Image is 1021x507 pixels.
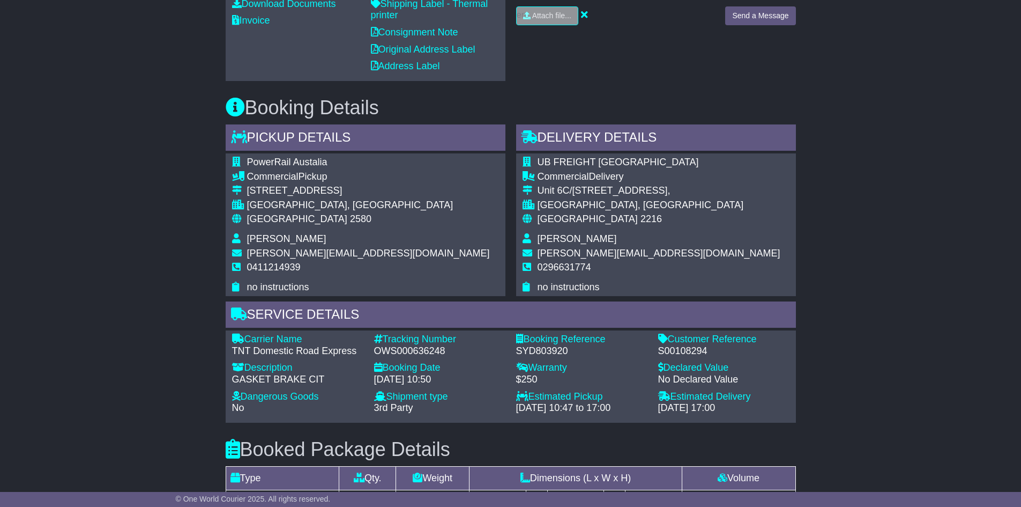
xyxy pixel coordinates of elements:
div: Estimated Delivery [658,391,789,403]
a: Address Label [371,61,440,71]
span: 2580 [350,214,371,224]
span: Commercial [247,171,299,182]
div: Shipment type [374,391,505,403]
a: Original Address Label [371,44,475,55]
div: [GEOGRAPHIC_DATA], [GEOGRAPHIC_DATA] [247,200,490,211]
span: [GEOGRAPHIC_DATA] [538,214,638,224]
div: Booking Date [374,362,505,374]
div: Delivery Details [516,124,796,153]
span: © One World Courier 2025. All rights reserved. [176,495,331,503]
div: Pickup Details [226,124,505,153]
span: 2216 [640,214,662,224]
div: [DATE] 10:47 to 17:00 [516,402,647,414]
span: [PERSON_NAME][EMAIL_ADDRESS][DOMAIN_NAME] [538,248,780,259]
a: Invoice [232,15,270,26]
span: No [232,402,244,413]
div: Dangerous Goods [232,391,363,403]
div: Delivery [538,171,780,183]
h3: Booking Details [226,97,796,119]
div: $250 [516,374,647,386]
div: Unit 6C/[STREET_ADDRESS], [538,185,780,197]
div: Customer Reference [658,334,789,346]
span: [PERSON_NAME] [538,233,617,244]
div: No Declared Value [658,374,789,386]
span: PowerRail Austalia [247,157,327,167]
div: [STREET_ADDRESS] [247,185,490,197]
div: [GEOGRAPHIC_DATA], [GEOGRAPHIC_DATA] [538,200,780,211]
h3: Booked Package Details [226,439,796,460]
td: Qty. [339,467,396,490]
span: Commercial [538,171,589,182]
div: [DATE] 17:00 [658,402,789,414]
div: Estimated Pickup [516,391,647,403]
span: no instructions [538,282,600,292]
div: GASKET BRAKE CIT [232,374,363,386]
span: [PERSON_NAME] [247,233,326,244]
div: Description [232,362,363,374]
span: 3rd Party [374,402,413,413]
div: Carrier Name [232,334,363,346]
div: [DATE] 10:50 [374,374,505,386]
td: Volume [682,467,795,490]
button: Send a Message [725,6,795,25]
div: Service Details [226,302,796,330]
div: S00108294 [658,346,789,357]
td: Type [226,467,339,490]
a: Consignment Note [371,27,458,38]
div: Declared Value [658,362,789,374]
span: [PERSON_NAME][EMAIL_ADDRESS][DOMAIN_NAME] [247,248,490,259]
span: [GEOGRAPHIC_DATA] [247,214,347,224]
div: Tracking Number [374,334,505,346]
span: no instructions [247,282,309,292]
div: TNT Domestic Road Express [232,346,363,357]
span: UB FREIGHT [GEOGRAPHIC_DATA] [538,157,699,167]
td: Weight [396,467,469,490]
span: 0411214939 [247,262,301,273]
div: Pickup [247,171,490,183]
div: Booking Reference [516,334,647,346]
div: OWS000636248 [374,346,505,357]
div: Warranty [516,362,647,374]
div: SYD803920 [516,346,647,357]
span: 0296631774 [538,262,591,273]
td: Dimensions (L x W x H) [469,467,682,490]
